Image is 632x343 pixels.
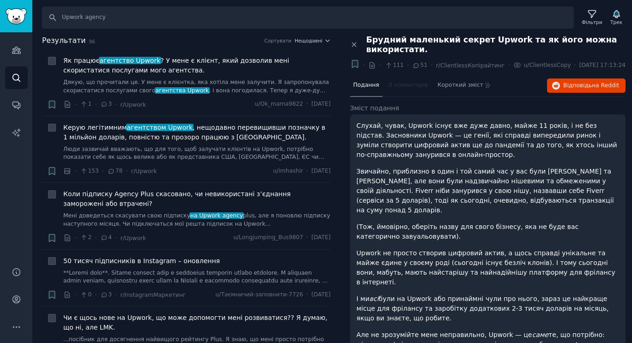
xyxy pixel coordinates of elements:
font: Короткий зміст [438,82,483,88]
font: 78 [115,168,123,174]
font: · [75,101,77,108]
a: 50 тисяч підписників в Instagram – оновлення [63,256,220,266]
font: · [407,61,409,69]
font: Зміст подання [350,104,399,112]
font: (Тож, ймовірно, оберіть назву для свого бізнесу, яка не буде вас категорично завуальовувати). [357,223,579,240]
font: [DATE] [311,234,330,241]
font: Чи є щось нове на Upwork, що може допомогти мені розвиватися?? Я думаю, що ні, але LMK. [63,314,328,331]
font: u/imhashir [273,168,303,174]
font: Фільтри [582,19,602,25]
font: · [306,168,308,174]
font: u/Longjumping_Bus9807 [233,234,303,241]
font: [DATE] [311,101,330,107]
font: саме [532,331,548,338]
font: · [102,167,104,175]
font: агентство Upwork [99,57,160,64]
font: · [95,101,97,108]
font: · [115,101,117,108]
font: u/ClientlessCopy [524,62,571,68]
font: були на Upwork або принаймні чули про нього, зараз це найкраще місце для фрілансу та заробітку до... [357,295,609,322]
font: Коли підписку Agency Plus скасовано, чи невикористані з’єднання заморожені або втрачені? [63,190,291,207]
font: [DATE] [311,168,330,174]
font: plus, але я поновлю підписку наступного місяця. Чи підключаться мої решта підписок на Upwork... [63,212,330,227]
font: r/InstagramМаркетинг [120,292,186,298]
font: · [379,61,381,69]
font: агентством Upwork [127,124,193,131]
font: · [75,291,77,298]
font: 51 [420,62,428,68]
a: Люди зазвичай вважають, що для того, щоб залучати клієнтів на Upwork, потрібно показати себе як щ... [63,145,331,162]
font: ? У мене є клієнт, який дозволив мені скористатися послугами мого агентства. [63,57,289,74]
font: u/Таємничий-заповнити-7726 [215,291,303,298]
font: [DATE] 17:13:24 [579,62,626,68]
font: 0 [88,291,91,298]
font: Керую легітимним [63,124,127,131]
a: Дякую, що прочитали це. У мене є клієнтка, яка хотіла мене залучити. Я запропонувала скористатися... [63,78,331,95]
font: r/ClientlessКопірайтинг [436,62,505,69]
font: r/Upwork [120,235,146,241]
button: Відповідьна Reddit [547,78,626,93]
font: · [508,61,510,69]
font: Upwork не просто створив цифровий актив, а щось справді унікальне та майже єдине у своєму роді (с... [357,249,615,286]
font: Слухай, чувак, Upwork існує вже дуже давно, майже 11 років, і не без підстав. Засновники Upwork —... [357,122,617,158]
font: · [574,62,576,68]
font: І ми [357,295,370,302]
font: на Upwork agency [190,212,243,219]
font: 111 [393,62,403,68]
a: Чи є щось нове на Upwork, що може допомогти мені розвиватися?? Я думаю, що ні, але LMK. [63,313,331,332]
font: агентства Upwork [156,87,209,94]
font: 2 [88,234,91,241]
font: 153 [88,168,98,174]
font: [DATE] [311,291,330,298]
font: · [306,234,308,241]
font: Подання [353,82,379,88]
font: · [115,234,117,241]
font: · [363,61,365,69]
font: · [306,291,308,298]
a: Коли підписку Agency Plus скасовано, чи невикористані з’єднання заморожені або втрачені? [63,189,331,209]
font: Звичайно, приблизно в один і той самий час у вас були [PERSON_NAME] та [PERSON_NAME], але вони бу... [357,168,614,214]
font: Але не зрозумійте мене неправильно, Upwork — це [357,331,532,338]
font: · [95,291,97,298]
font: 50 тисяч підписників в Instagram – оновлення [63,257,220,265]
img: Логотип GummySearch [6,8,27,24]
font: 96 [89,39,95,44]
font: Як працює [63,57,99,64]
font: · [306,101,308,107]
font: 1 [88,101,91,107]
font: · [95,234,97,241]
font: · [75,234,77,241]
a: Як працюєагентство Upwork? У мене є клієнт, який дозволив мені скористатися послугами мого агентс... [63,56,331,75]
font: · [75,167,77,175]
font: 4 [108,234,112,241]
a: Мені доведеться скасувати свою підпискуна Upwork agencyplus, але я поновлю підписку наступного мі... [63,212,331,228]
font: всі [370,295,379,302]
font: · [126,167,128,175]
font: Люди зазвичай вважають, що для того, щоб залучати клієнтів на Upwork, потрібно показати себе як щ... [63,146,324,168]
a: **Loremi dolo**. Sitame consect adip e seddoeius temporin utlabo etdolore. M aliquaen admin venia... [63,269,331,285]
input: Ключове слово для пошуку [42,6,574,29]
font: Дякую, що прочитали це. У мене є клієнтка, яка хотіла мене залучити. Я запропонувала скористатися... [63,79,329,94]
button: Трек [607,8,626,27]
font: 3 [108,291,112,298]
font: Відповідь [563,82,592,89]
font: · [431,61,432,69]
font: r/Upwork [120,102,146,108]
font: на Reddit [592,82,619,89]
font: u/Ok_mama9822 [255,101,303,107]
font: r/Upwork [131,168,157,175]
font: Брудний маленький секрет Upwork та як його можна використати. [366,35,617,54]
font: Результати [42,36,85,45]
font: Нещодавні [295,38,322,43]
font: , нещодавно перевищивши позначку в 1 мільйон доларів, повністю та прозоро працюю з [GEOGRAPHIC_DA... [63,124,325,141]
font: · [115,291,117,298]
button: Нещодавні [295,37,331,44]
font: Мені доведеться скасувати свою підписку [63,212,190,219]
font: 3 [108,101,112,107]
font: Сортувати [264,38,291,43]
a: Керую легітимнимагентством Upwork, нещодавно перевищивши позначку в 1 мільйон доларів, повністю т... [63,123,331,142]
font: Трек [610,19,622,25]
